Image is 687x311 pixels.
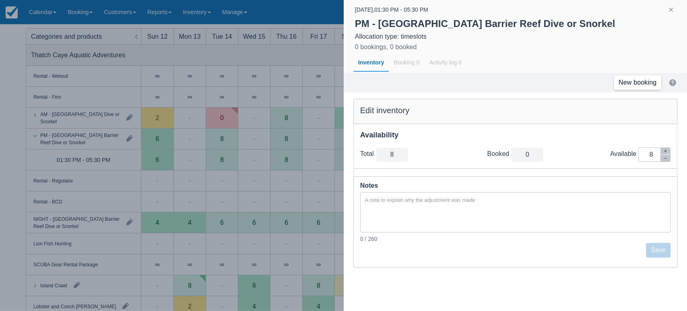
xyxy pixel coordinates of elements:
div: Booked [487,150,511,158]
div: Total [360,150,376,158]
a: New booking [614,75,661,90]
div: 0 bookings, 0 booked [355,42,417,52]
div: Availability [360,131,671,140]
div: Inventory [353,54,389,72]
div: 0 / 260 [360,235,671,243]
strong: PM - [GEOGRAPHIC_DATA] Barrier Reef Dive or Snorkel [355,18,615,29]
div: [DATE] , 01:30 PM - 05:30 PM [355,5,428,15]
div: Allocation type: timeslots [355,33,676,41]
div: Notes [360,180,671,191]
div: Available [610,150,638,158]
div: Edit inventory [360,106,671,116]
